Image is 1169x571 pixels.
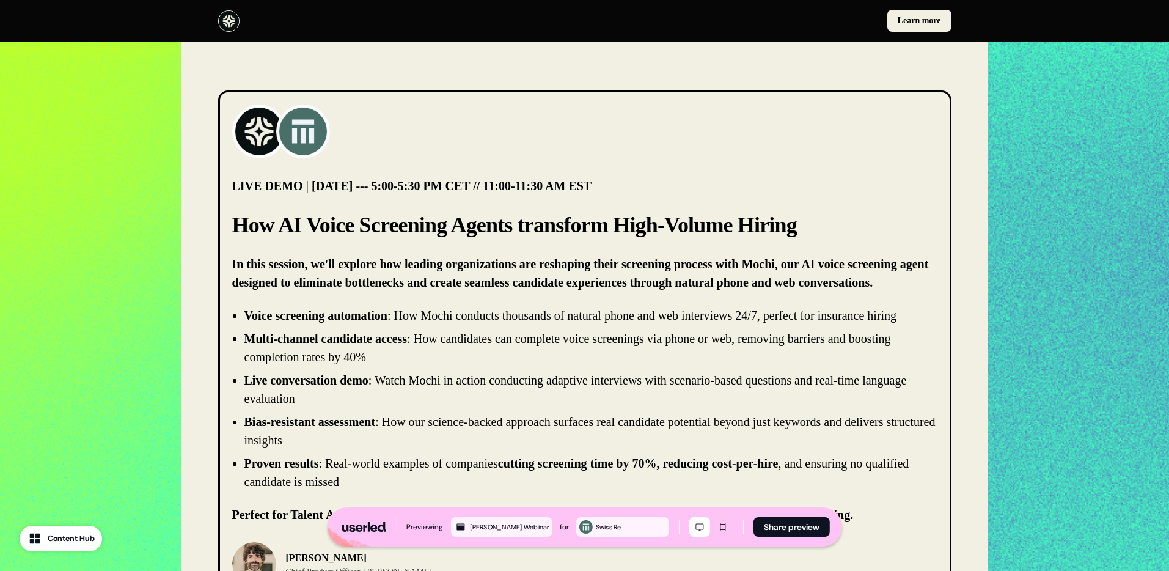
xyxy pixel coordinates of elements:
[498,457,779,470] strong: cutting screening time by 70%, reducing cost-per-hire
[244,415,936,447] p: : How our science-backed approach surfaces real candidate potential beyond just keywords and deli...
[232,508,854,521] strong: Perfect for Talent Acquisition Leaders, High-Volume Recruiters, and HR Operations teams managing ...
[470,521,549,532] div: [PERSON_NAME] Webinar
[20,526,102,551] button: Content Hub
[232,210,937,240] p: How AI Voice Screening Agents transform High-Volume Hiring
[244,457,909,488] p: : Real-world examples of companies , and ensuring no qualified candidate is missed
[753,517,830,537] button: Share preview
[244,332,408,345] strong: Multi-channel candidate access
[244,332,891,364] p: : How candidates can complete voice screenings via phone or web, removing barriers and boosting c...
[244,374,368,387] strong: Live conversation demo
[406,521,443,533] div: Previewing
[887,10,951,32] a: Learn more
[560,521,569,533] div: for
[232,179,592,193] strong: LIVE DEMO | [DATE] --- 5:00-5:30 PM CET // 11:00-11:30 AM EST
[689,517,710,537] button: Desktop mode
[713,517,733,537] button: Mobile mode
[244,374,907,405] p: : Watch Mochi in action conducting adaptive interviews with scenario-based questions and real-tim...
[48,532,95,545] div: Content Hub
[244,309,897,322] p: : How Mochi conducts thousands of natural phone and web interviews 24/7, perfect for insurance hi...
[596,521,667,532] div: Swiss Re
[232,257,929,289] strong: In this session, we'll explore how leading organizations are reshaping their screening process wi...
[286,551,432,565] p: [PERSON_NAME]
[244,457,319,470] strong: Proven results
[244,415,376,429] strong: Bias-resistant assessment
[244,309,387,322] strong: Voice screening automation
